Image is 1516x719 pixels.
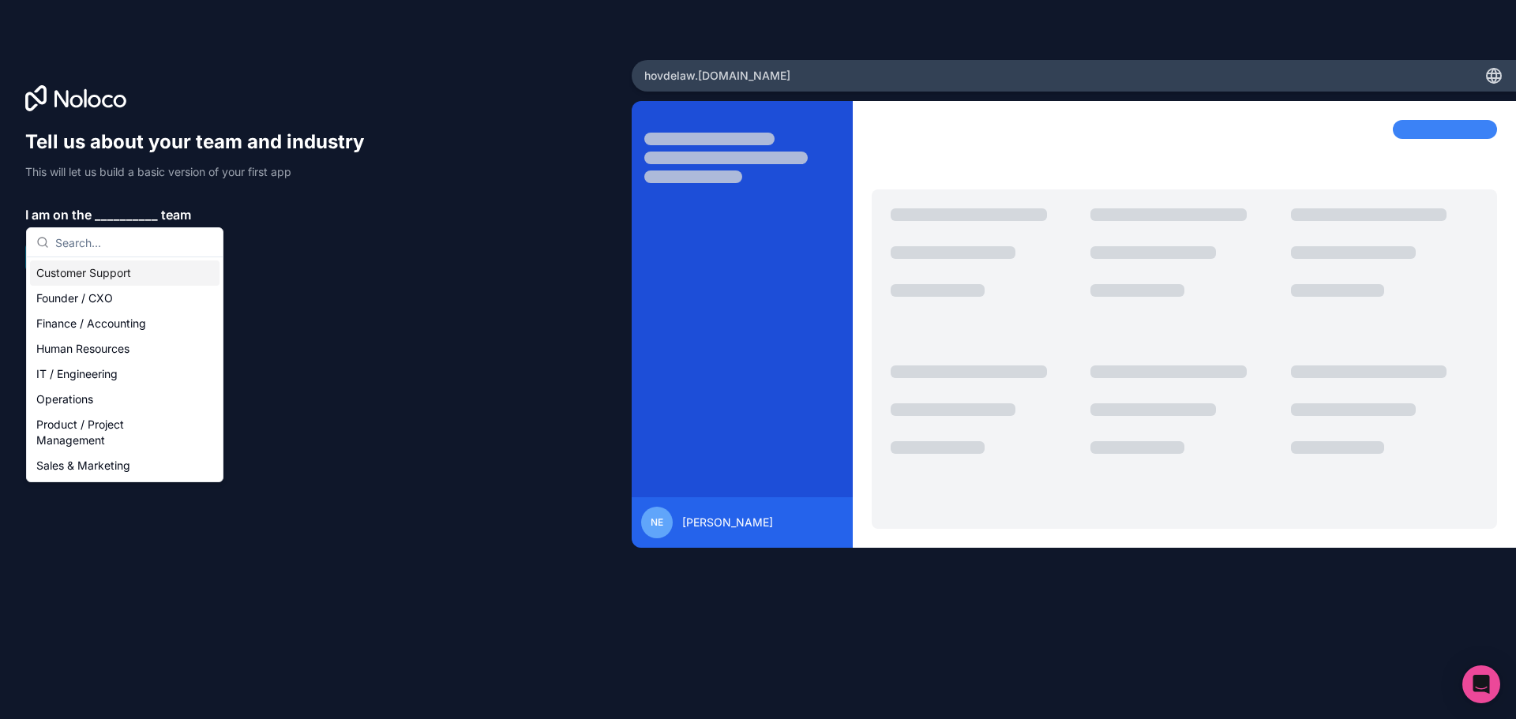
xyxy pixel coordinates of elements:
p: This will let us build a basic version of your first app [25,164,379,180]
span: __________ [95,205,158,224]
div: Customer Support [30,260,220,286]
div: Finance / Accounting [30,311,220,336]
div: Suggestions [27,257,223,481]
div: Human Resources [30,336,220,361]
input: Search... [55,228,213,257]
span: hovdelaw .[DOMAIN_NAME] [644,68,790,84]
span: [PERSON_NAME] [682,515,773,530]
h1: Tell us about your team and industry [25,129,379,155]
span: I am on the [25,205,92,224]
span: NE [651,516,663,529]
div: Open Intercom Messenger [1462,665,1500,703]
span: team [161,205,191,224]
div: Operations [30,387,220,412]
div: Sales & Marketing [30,453,220,478]
div: IT / Engineering [30,361,220,387]
div: Founder / CXO [30,286,220,311]
div: Product / Project Management [30,412,220,453]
